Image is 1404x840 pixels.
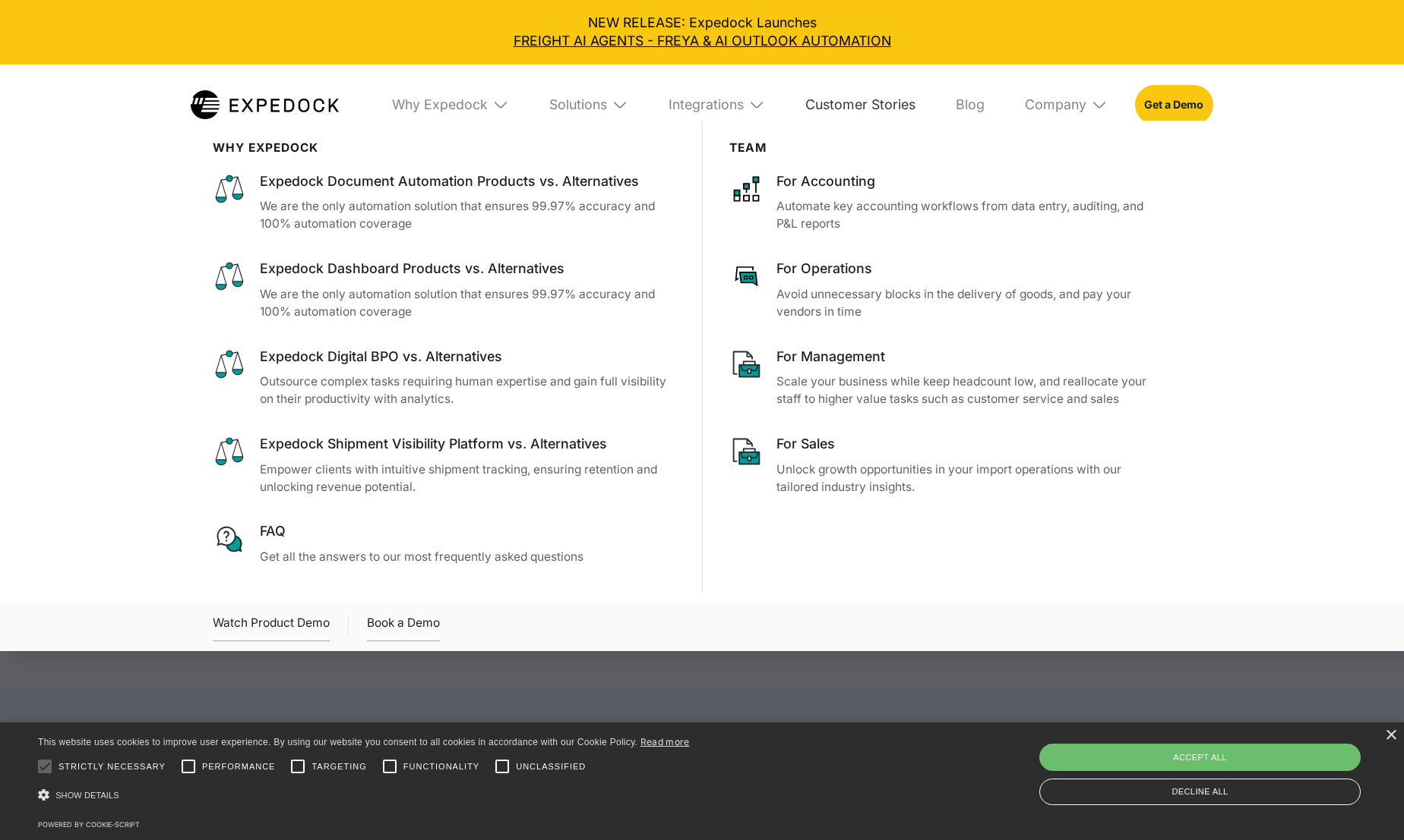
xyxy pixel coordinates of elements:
[776,373,1164,407] p: Scale your business while keep headcount low, and reallocate your staff to higher value tasks suc...
[38,820,140,829] a: Powered by cookie-script
[776,348,1164,367] div: For Management
[213,348,675,408] a: Expedock Digital BPO vs. AlternativesOutsource complex tasks requiring human expertise and gain f...
[260,260,675,278] div: Expedock Dashboard Products vs. Alternatives
[38,737,637,747] span: This website uses cookies to improve user experience. By using our website you consent to all coo...
[260,522,675,541] div: FAQ
[213,141,675,156] div: WHy Expedock
[213,522,675,565] a: FAQGet all the answers to our most frequently asked questions
[1135,85,1213,124] a: Get a Demo
[213,260,675,320] a: Expedock Dashboard Products vs. AlternativesWe are the only automation solution that ensures 99.9...
[260,461,675,496] p: Empower clients with intuitive shipment tracking, ensuring retention and unlocking revenue potent...
[213,435,675,496] a: Expedock Shipment Visibility Platform vs. AlternativesEmpower clients with intuitive shipment tra...
[260,197,675,232] p: We are the only automation solution that ensures 99.97% accuracy and 100% automation coverage
[943,64,998,145] a: Blog
[729,435,1164,496] a: For SalesUnlock growth opportunities in your import operations with our tailored industry insights.
[1143,676,1404,840] iframe: Chat Widget
[58,760,166,773] span: Strictly necessary
[792,64,929,145] a: Customer Stories
[14,32,1391,51] a: FREIGHT AI AGENTS - FREYA & AI OUTLOOK AUTOMATION
[549,96,607,113] div: Solutions
[776,435,1164,454] div: For Sales
[260,348,675,367] div: Expedock Digital BPO vs. Alternatives
[729,348,1164,408] a: For ManagementScale your business while keep headcount low, and reallocate your staff to higher v...
[14,14,1391,52] div: NEW RELEASE: Expedock Launches
[776,260,1164,278] div: For Operations
[669,96,744,113] div: Integrations
[1012,64,1122,145] div: Company
[55,791,119,800] span: Show details
[1039,779,1361,805] div: Decline all
[392,96,488,113] div: Why Expedock
[776,172,1164,191] div: For Accounting
[260,172,675,191] div: Expedock Document Automation Products vs. Alternatives
[202,760,276,773] span: Performance
[378,64,523,145] div: Why Expedock
[403,760,479,773] span: Functionality
[260,373,675,407] p: Outsource complex tasks requiring human expertise and gain full visibility on their productivity ...
[776,461,1164,496] p: Unlock growth opportunities in your import operations with our tailored industry insights.
[776,197,1164,232] p: Automate key accounting workflows from data entry, auditing, and P&L reports
[311,760,366,773] span: Targeting
[729,172,1164,233] a: For AccountingAutomate key accounting workflows from data entry, auditing, and P&L reports
[776,285,1164,320] p: Avoid unnecessary blocks in the delivery of goods, and pay your vendors in time
[260,548,675,565] p: Get all the answers to our most frequently asked questions
[1025,96,1086,113] div: Company
[38,784,690,807] div: Show details
[367,613,440,640] a: Book a Demo
[516,760,586,773] span: Unclassified
[213,172,675,233] a: Expedock Document Automation Products vs. AlternativesWe are the only automation solution that en...
[213,613,330,640] div: Watch Product Demo
[260,285,675,320] p: We are the only automation solution that ensures 99.97% accuracy and 100% automation coverage
[260,435,675,454] div: Expedock Shipment Visibility Platform vs. Alternatives
[213,613,330,640] a: open lightbox
[729,260,1164,320] a: For OperationsAvoid unnecessary blocks in the delivery of goods, and pay your vendors in time
[640,736,690,747] a: Read more
[1039,744,1361,771] div: Accept all
[729,141,1164,156] div: Team
[655,64,779,145] div: Integrations
[536,64,642,145] div: Solutions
